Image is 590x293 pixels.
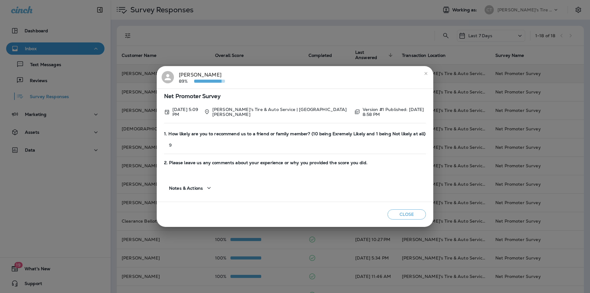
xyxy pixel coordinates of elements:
[164,179,218,197] button: Notes & Actions
[387,209,426,220] button: Close
[179,79,194,84] p: 89%
[212,107,349,117] p: [PERSON_NAME]'s Tire & Auto Service | [GEOGRAPHIC_DATA][PERSON_NAME]
[164,94,426,99] span: Net Promoter Survey
[421,69,431,78] button: close
[164,143,426,148] p: 9
[363,107,426,117] p: Version #1 Published: [DATE] 8:58 PM
[172,107,199,117] p: Aug 20, 2025 5:09 PM
[179,71,225,84] div: [PERSON_NAME]
[164,131,426,137] span: 1. How likely are you to recommend us to a friend or family member? (10 being Exremely Likely and...
[169,186,203,191] span: Notes & Actions
[164,160,426,165] span: 2. Please leave us any comments about your experience or why you provided the score you did.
